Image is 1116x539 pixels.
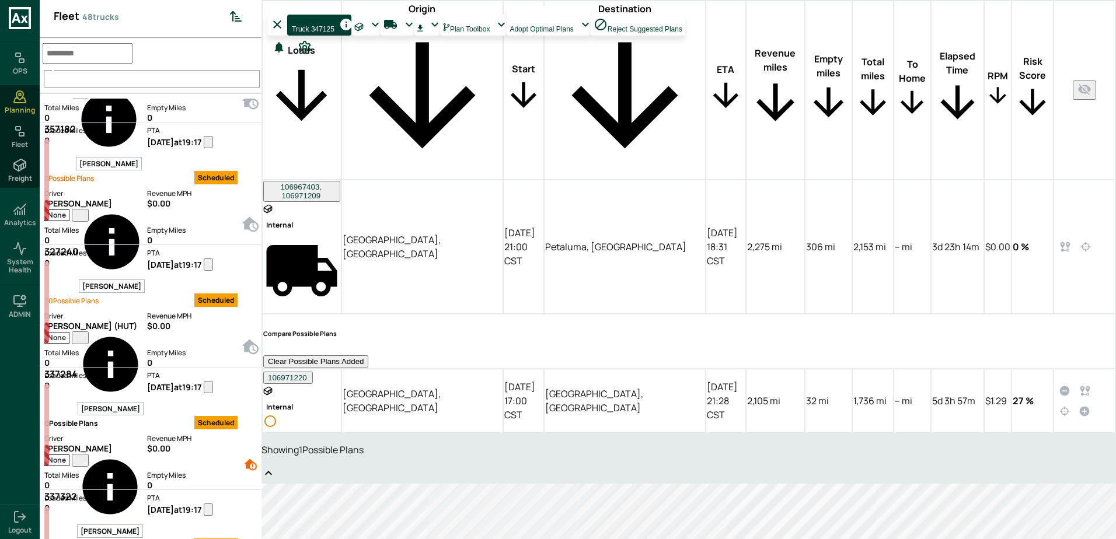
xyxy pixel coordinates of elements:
[1013,394,1034,408] div: 27 %
[504,62,543,117] span: Start
[1075,380,1096,401] button: Show details
[287,15,351,36] button: Truck 347125
[263,44,340,137] span: Loads
[224,5,247,28] button: Sorted by: PTA Ascending
[545,2,705,178] span: Destination
[414,15,440,36] button: Download
[381,15,414,36] button: Run Plan Loads
[747,369,805,432] td: 2,105 mi
[591,15,685,36] button: Reject Suggested Plans
[8,526,32,534] span: Logout
[263,329,1114,338] h6: Compare Possible Plans
[8,174,32,183] span: Freight
[342,180,503,313] td: [GEOGRAPHIC_DATA], [GEOGRAPHIC_DATA]
[707,226,745,268] div: [DATE] 18:31 CST
[450,25,490,33] span: Plan Toolbox
[853,369,893,432] td: 1,736 mi
[12,141,28,149] span: Fleet
[545,180,705,313] td: Petaluma, [GEOGRAPHIC_DATA]
[510,25,573,33] span: Adopt Optimal Plans
[805,369,852,432] td: 32 mi
[281,183,322,191] span: 106967403 ,
[343,2,502,178] span: Origin
[263,355,368,367] button: Clear Possible Plans Added
[9,310,31,318] h6: ADMIN
[1055,236,1076,257] button: Show details
[298,40,312,54] svg: Preferences
[2,258,37,275] span: System Health
[268,373,307,382] span: 106971220
[4,219,36,227] h6: Analytics
[240,454,261,475] button: Hometime potential failure
[261,443,1116,457] p: Showing 1 Possible Plans
[1055,401,1075,421] button: Highlight
[5,106,35,114] span: Planning
[13,67,27,75] h6: OPS
[747,180,805,313] td: 2,275 mi
[507,6,590,36] button: Adopt Optimal Plans
[263,401,296,412] span: Internal
[805,180,852,313] td: 306 mi
[240,331,261,357] button: No hometime scheduled
[1013,240,1029,254] div: 0 %
[1073,80,1096,100] button: Show/Hide Column
[342,369,503,432] td: [GEOGRAPHIC_DATA], [GEOGRAPHIC_DATA]
[707,63,745,117] span: ETA
[240,209,261,235] button: No hometime scheduled
[504,380,543,422] div: [DATE] 17:00 CST
[54,9,221,23] div: Fleet
[293,36,316,59] button: Preferences
[853,55,892,125] span: Total miles
[440,15,507,36] button: Plan Toolbox
[806,52,851,128] span: Empty miles
[545,369,705,432] td: [GEOGRAPHIC_DATA], [GEOGRAPHIC_DATA]
[281,191,320,200] span: 106971209
[932,50,983,131] span: Elapsed Time
[351,15,381,36] button: Loads
[263,219,296,230] span: Internal
[707,380,745,422] div: [DATE] 21:28 CST
[504,226,543,268] div: [DATE] 21:00 CST
[263,232,340,313] div: Actual assignment
[1075,401,1094,421] button: Set as the active plan
[82,11,93,22] span: 48
[932,369,984,432] td: 5d 3h 57m
[240,86,261,112] button: No hometime scheduled
[985,369,1011,432] td: $1.29
[1076,237,1096,257] button: Highlight
[263,372,313,384] button: 106971220
[263,414,340,432] div: Best internal assignment
[895,58,930,123] span: To Home
[747,47,804,134] span: Revenue miles
[894,180,930,313] td: -- mi
[985,69,1010,111] span: RPM
[1055,381,1075,401] button: Remove
[1013,55,1053,125] span: Risk Score
[853,180,893,313] td: 2,153 mi
[985,180,1011,313] td: $0.00
[932,180,984,313] td: 3d 23h 14m
[894,369,930,432] td: -- mi
[263,181,340,202] button: 106967403,106971209
[82,10,119,23] span: trucks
